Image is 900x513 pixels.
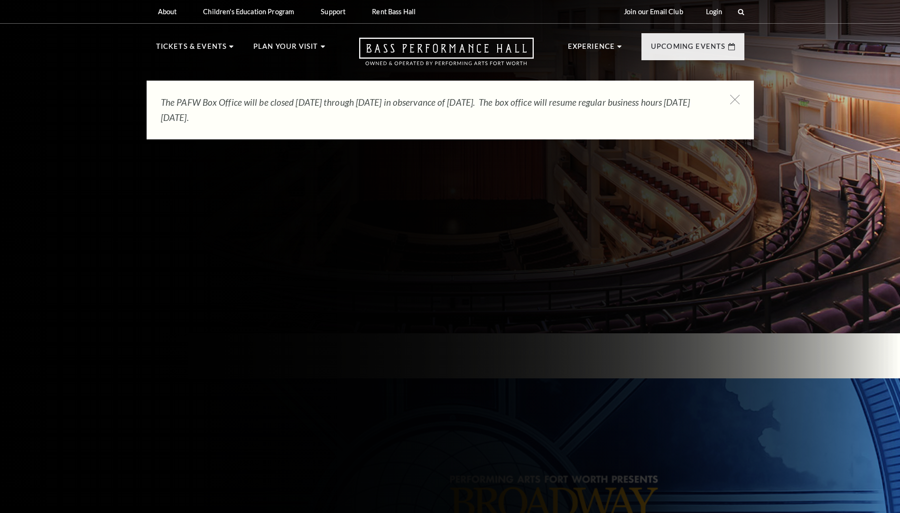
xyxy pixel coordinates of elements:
[253,41,318,58] p: Plan Your Visit
[161,97,690,123] em: The PAFW Box Office will be closed [DATE] through [DATE] in observance of [DATE]. The box office ...
[372,8,416,16] p: Rent Bass Hall
[158,8,177,16] p: About
[156,41,227,58] p: Tickets & Events
[321,8,345,16] p: Support
[568,41,615,58] p: Experience
[651,41,726,58] p: Upcoming Events
[203,8,294,16] p: Children's Education Program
